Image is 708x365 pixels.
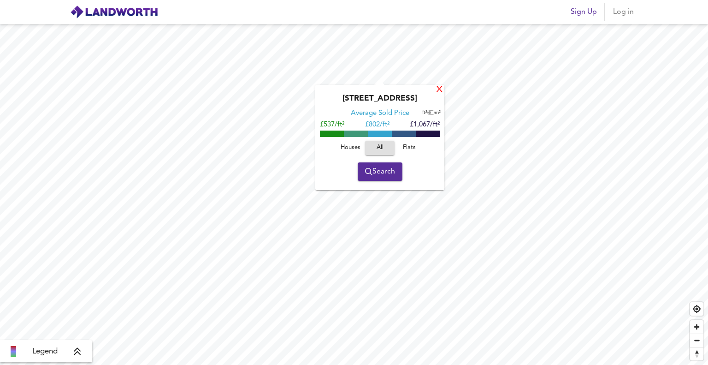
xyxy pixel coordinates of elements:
button: Search [358,162,402,181]
button: Zoom out [690,334,703,347]
button: All [365,141,395,155]
span: Houses [338,143,363,153]
span: £537/ft² [320,121,344,128]
div: [STREET_ADDRESS] [320,94,440,109]
span: Search [365,165,395,178]
button: Flats [395,141,424,155]
button: Reset bearing to north [690,347,703,360]
span: Sign Up [571,6,597,18]
img: logo [70,5,158,19]
div: X [436,85,443,94]
div: Average Sold Price [351,109,409,118]
button: Zoom in [690,320,703,334]
span: m² [435,110,441,115]
span: All [370,143,390,153]
button: Find my location [690,302,703,316]
span: Zoom out [690,334,703,347]
button: Houses [336,141,365,155]
span: £1,067/ft² [410,121,440,128]
span: Log in [612,6,634,18]
button: Sign Up [567,3,601,21]
span: Legend [32,346,58,357]
span: £ 802/ft² [365,121,389,128]
span: ft² [422,110,427,115]
span: Flats [397,143,422,153]
button: Log in [608,3,638,21]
